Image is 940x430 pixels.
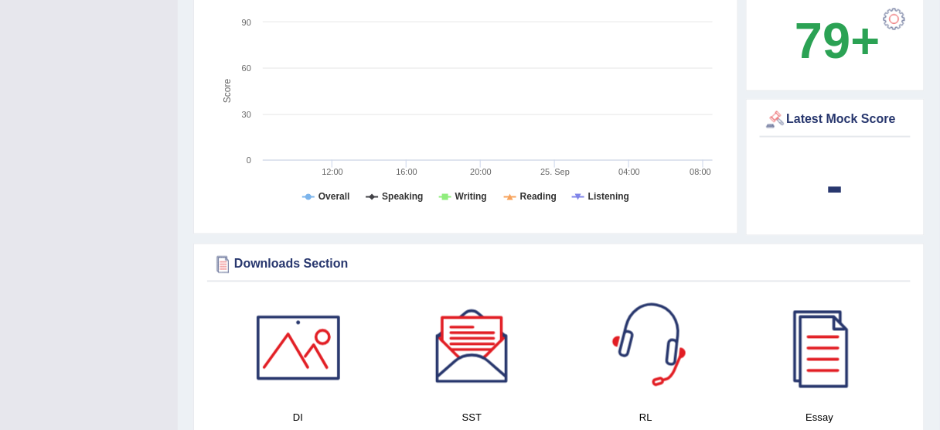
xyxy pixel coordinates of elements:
tspan: Listening [588,192,629,203]
h4: RL [567,410,725,426]
h4: DI [219,410,377,426]
text: 0 [247,155,251,165]
h4: SST [393,410,551,426]
text: 20:00 [470,167,492,176]
text: 08:00 [690,167,712,176]
h4: Essay [741,410,899,426]
text: 04:00 [619,167,641,176]
tspan: Speaking [382,192,423,203]
div: Latest Mock Score [764,108,908,131]
text: 12:00 [322,167,343,176]
tspan: Reading [520,192,557,203]
b: 79+ [795,12,880,69]
tspan: 25. Sep [540,167,570,176]
tspan: Overall [318,192,350,203]
tspan: Score [223,79,233,104]
text: 16:00 [396,167,417,176]
text: 60 [242,63,251,73]
tspan: Writing [455,192,487,203]
div: Downloads Section [211,253,907,276]
text: 90 [242,18,251,27]
text: 30 [242,110,251,119]
b: - [826,158,843,214]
